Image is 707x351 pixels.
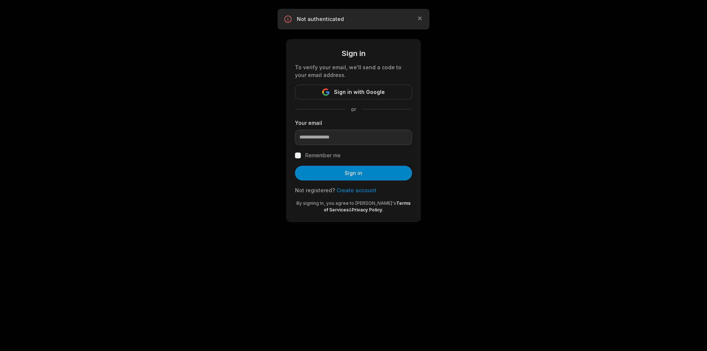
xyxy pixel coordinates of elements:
p: Not authenticated [297,15,410,23]
span: or [345,105,362,113]
span: & [349,207,352,213]
label: Remember me [305,151,341,160]
span: Not registered? [295,187,335,193]
span: Sign in with Google [334,88,385,96]
span: By signing in, you agree to [PERSON_NAME]'s [296,200,396,206]
button: Sign in [295,166,412,180]
div: To verify your email, we'll send a code to your email address. [295,63,412,79]
label: Your email [295,119,412,127]
a: Create account [337,187,376,193]
span: . [382,207,383,213]
a: Terms of Services [324,200,411,213]
a: Privacy Policy [352,207,382,213]
button: Sign in with Google [295,85,412,99]
div: Sign in [295,48,412,59]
